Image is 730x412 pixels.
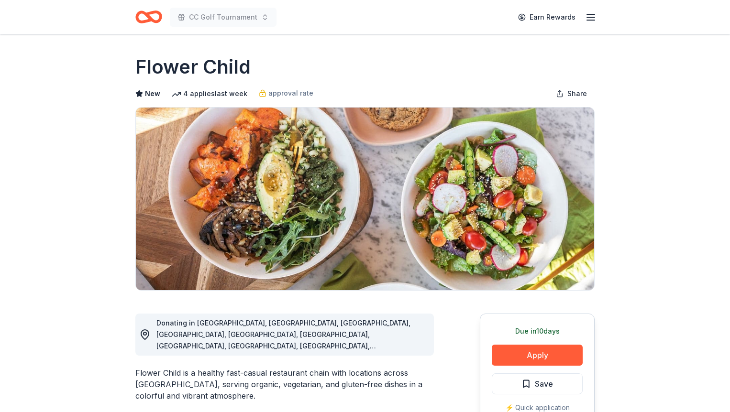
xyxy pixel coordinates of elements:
div: Flower Child is a healthy fast-casual restaurant chain with locations across [GEOGRAPHIC_DATA], s... [135,367,434,401]
button: Share [548,84,595,103]
a: Earn Rewards [512,9,581,26]
span: Save [535,378,553,390]
span: Donating in [GEOGRAPHIC_DATA], [GEOGRAPHIC_DATA], [GEOGRAPHIC_DATA], [GEOGRAPHIC_DATA], [GEOGRAPH... [156,319,410,361]
span: Share [567,88,587,99]
button: Save [492,373,583,394]
h1: Flower Child [135,54,251,80]
button: CC Golf Tournament [170,8,277,27]
div: 4 applies last week [172,88,247,99]
a: Home [135,6,162,28]
img: Image for Flower Child [136,108,594,290]
span: approval rate [268,87,313,99]
span: CC Golf Tournament [189,11,257,23]
span: New [145,88,160,99]
button: Apply [492,345,583,366]
div: Due in 10 days [492,325,583,337]
a: approval rate [259,87,313,99]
